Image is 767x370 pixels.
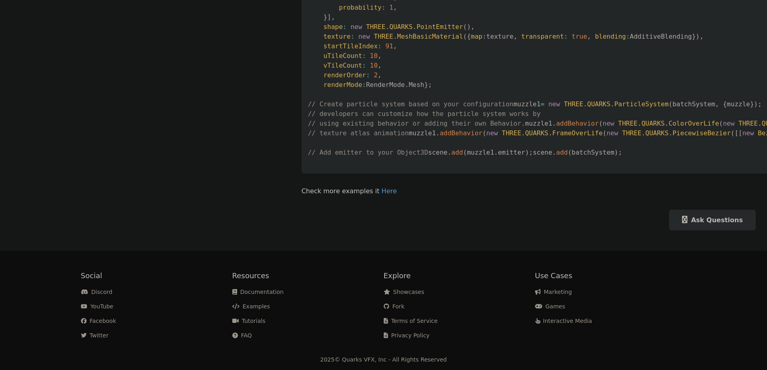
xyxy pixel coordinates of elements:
[548,129,552,137] span: .
[327,13,331,21] span: ]
[486,129,498,137] span: new
[81,318,116,324] a: Facebook
[232,270,384,281] h2: Resources
[323,33,350,40] span: texture
[521,33,564,40] span: transparent
[471,23,475,31] span: ,
[482,33,486,40] span: :
[535,289,572,295] a: Marketing
[384,318,438,324] a: Terms of Service
[564,100,668,108] span: THREE QUARKS ParticleSystem
[384,303,405,310] a: Fork
[719,120,723,127] span: (
[382,187,397,195] a: Here
[626,33,630,40] span: :
[424,81,428,89] span: }
[641,129,645,137] span: .
[734,129,738,137] span: [
[603,129,607,137] span: (
[366,71,370,79] span: :
[366,23,463,31] span: THREE QUARKS PointEmitter
[603,120,614,127] span: new
[564,33,568,40] span: :
[81,303,114,310] a: YouTube
[535,303,565,310] a: Games
[467,33,471,40] span: {
[393,4,397,11] span: ,
[323,62,362,69] span: vTileCount
[463,149,467,156] span: (
[467,23,471,31] span: )
[758,100,762,108] span: ;
[323,71,366,79] span: renderOrder
[378,52,382,60] span: ,
[447,149,451,156] span: .
[556,149,568,156] span: add
[692,33,696,40] span: }
[548,100,560,108] span: new
[308,129,409,137] span: // texture atlas animation
[513,33,517,40] span: ,
[393,42,397,50] span: ,
[81,332,109,339] a: Twitter
[374,33,463,40] span: THREE MeshBasicMaterial
[535,318,592,324] a: Interactive Media
[351,33,355,40] span: :
[618,120,719,127] span: THREE QUARKS ColorOverLife
[700,33,704,40] span: ,
[471,33,482,40] span: map
[552,120,556,127] span: .
[385,42,393,50] span: 91
[463,33,467,40] span: (
[413,23,417,31] span: .
[599,120,603,127] span: (
[362,81,366,89] span: :
[358,33,370,40] span: new
[731,129,735,137] span: (
[323,13,327,21] span: }
[622,129,731,137] span: THREE QUARKS PiecewiseBezier
[606,129,618,137] span: new
[232,332,252,339] a: FAQ
[665,120,669,127] span: .
[343,23,347,31] span: :
[370,62,378,69] span: 10
[389,4,393,11] span: 1
[323,81,362,89] span: renderMode
[374,71,378,79] span: 2
[758,120,762,127] span: .
[81,289,113,295] a: Discord
[502,129,602,137] span: THREE QUARKS FrameOverLife
[583,100,587,108] span: .
[754,100,758,108] span: )
[696,33,700,40] span: )
[556,120,599,127] span: addBehavior
[405,81,409,89] span: .
[738,129,742,137] span: [
[521,129,525,137] span: .
[440,129,482,137] span: addBehavior
[323,52,362,60] span: uTileCount
[323,23,343,31] span: shape
[529,149,533,156] span: ;
[552,149,556,156] span: .
[451,149,463,156] span: add
[81,270,232,281] h2: Social
[393,33,397,40] span: .
[535,270,686,281] h2: Use Cases
[638,120,642,127] span: .
[362,52,366,60] span: :
[428,81,432,89] span: ;
[568,149,572,156] span: (
[482,129,486,137] span: (
[370,52,378,60] span: 10
[384,289,424,295] a: Showcases
[723,120,734,127] span: new
[572,33,587,40] span: true
[742,129,754,137] span: new
[320,356,447,364] div: 2025 © Quarks VFX, Inc - All Rights Reserved
[323,42,378,50] span: startTileIndex
[610,100,614,108] span: .
[308,100,514,108] span: // Create particle system based on your configuration
[463,23,467,31] span: (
